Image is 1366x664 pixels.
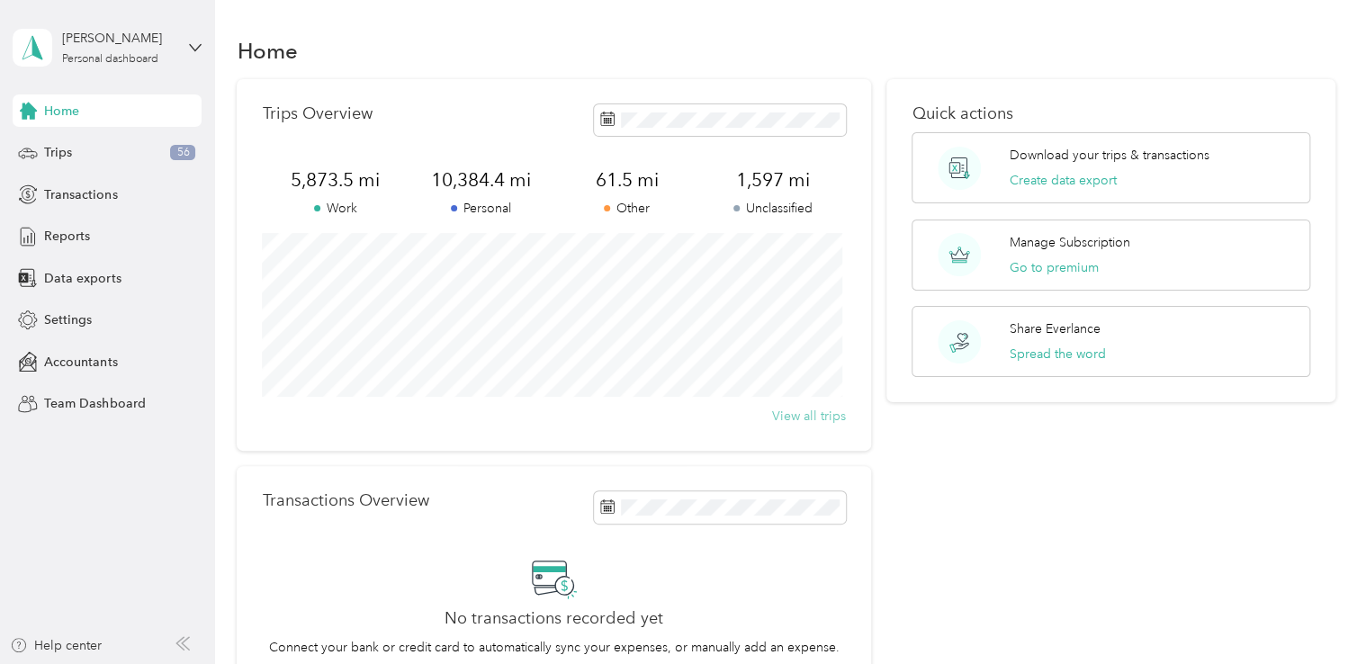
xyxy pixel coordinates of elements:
iframe: Everlance-gr Chat Button Frame [1265,563,1366,664]
p: Personal [409,199,554,218]
p: Other [554,199,700,218]
p: Work [262,199,408,218]
span: 1,597 mi [700,167,846,193]
button: Spread the word [1010,345,1106,363]
p: Manage Subscription [1010,233,1130,252]
button: Go to premium [1010,258,1099,277]
p: Connect your bank or credit card to automatically sync your expenses, or manually add an expense. [269,638,840,657]
span: 10,384.4 mi [409,167,554,193]
span: Data exports [44,269,121,288]
h1: Home [237,41,297,60]
span: 61.5 mi [554,167,700,193]
h2: No transactions recorded yet [445,609,663,628]
span: Settings [44,310,92,329]
button: Create data export [1010,171,1117,190]
p: Share Everlance [1010,319,1101,338]
p: Trips Overview [262,104,372,123]
div: [PERSON_NAME] [62,29,175,48]
span: Trips [44,143,72,162]
div: Personal dashboard [62,54,158,65]
p: Download your trips & transactions [1010,146,1209,165]
button: View all trips [772,407,846,426]
button: Help center [10,636,102,655]
span: Home [44,102,79,121]
span: Reports [44,227,90,246]
span: Team Dashboard [44,394,145,413]
span: Transactions [44,185,117,204]
p: Quick actions [912,104,1309,123]
p: Unclassified [700,199,846,218]
p: Transactions Overview [262,491,428,510]
span: 56 [170,145,195,161]
span: Accountants [44,353,117,372]
span: 5,873.5 mi [262,167,408,193]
